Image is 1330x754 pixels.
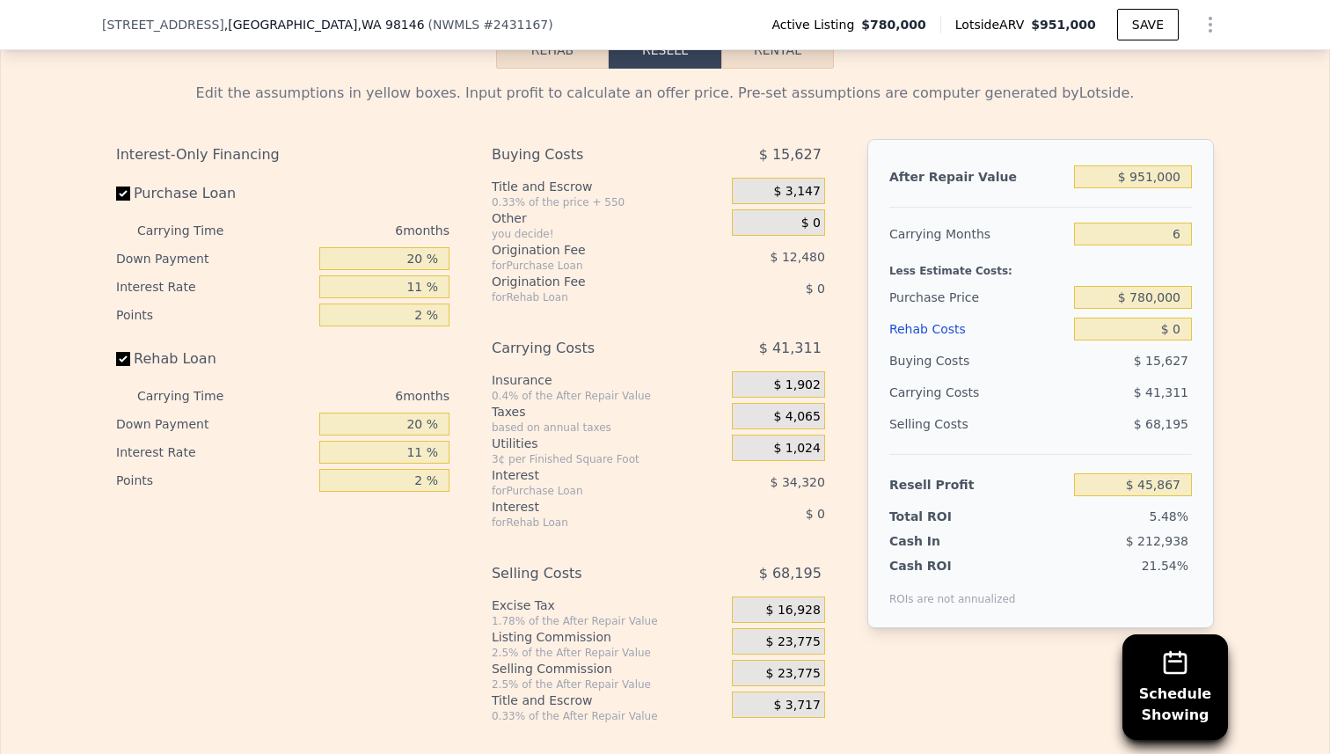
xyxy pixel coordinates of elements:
[492,692,725,709] div: Title and Escrow
[889,313,1067,345] div: Rehab Costs
[1142,559,1188,573] span: 21.54%
[889,575,1016,606] div: ROIs are not annualized
[1117,9,1179,40] button: SAVE
[433,18,479,32] span: NWMLS
[806,282,825,296] span: $ 0
[492,614,725,628] div: 1.78% of the After Repair Value
[357,18,424,32] span: , WA 98146
[492,709,725,723] div: 0.33% of the After Repair Value
[889,532,999,550] div: Cash In
[771,475,825,489] span: $ 34,320
[766,666,821,682] span: $ 23,775
[1134,385,1188,399] span: $ 41,311
[721,32,834,69] button: Rental
[259,382,449,410] div: 6 months
[492,435,725,452] div: Utilities
[102,16,224,33] span: [STREET_ADDRESS]
[1031,18,1096,32] span: $951,000
[955,16,1031,33] span: Lotside ARV
[773,698,820,714] span: $ 3,717
[889,282,1067,313] div: Purchase Price
[492,333,688,364] div: Carrying Costs
[766,634,821,650] span: $ 23,775
[224,16,425,33] span: , [GEOGRAPHIC_DATA]
[492,498,688,516] div: Interest
[1193,7,1228,42] button: Show Options
[259,216,449,245] div: 6 months
[773,377,820,393] span: $ 1,902
[492,452,725,466] div: 3¢ per Finished Square Foot
[759,139,822,171] span: $ 15,627
[889,508,999,525] div: Total ROI
[492,597,725,614] div: Excise Tax
[492,466,688,484] div: Interest
[116,245,312,273] div: Down Payment
[492,209,725,227] div: Other
[492,227,725,241] div: you decide!
[116,438,312,466] div: Interest Rate
[116,273,312,301] div: Interest Rate
[1134,354,1188,368] span: $ 15,627
[492,290,688,304] div: for Rehab Loan
[759,558,822,589] span: $ 68,195
[889,161,1067,193] div: After Repair Value
[116,139,449,171] div: Interest-Only Financing
[492,371,725,389] div: Insurance
[492,628,725,646] div: Listing Commission
[609,32,721,69] button: Resell
[492,558,688,589] div: Selling Costs
[496,32,609,69] button: Rehab
[492,195,725,209] div: 0.33% of the price + 550
[116,352,130,366] input: Rehab Loan
[773,184,820,200] span: $ 3,147
[492,139,688,171] div: Buying Costs
[771,250,825,264] span: $ 12,480
[492,389,725,403] div: 0.4% of the After Repair Value
[492,516,688,530] div: for Rehab Loan
[492,273,688,290] div: Origination Fee
[773,409,820,425] span: $ 4,065
[492,241,688,259] div: Origination Fee
[1134,417,1188,431] span: $ 68,195
[889,469,1067,501] div: Resell Profit
[771,16,861,33] span: Active Listing
[428,16,553,33] div: ( )
[801,216,821,231] span: $ 0
[773,441,820,457] span: $ 1,024
[116,301,312,329] div: Points
[492,403,725,421] div: Taxes
[492,178,725,195] div: Title and Escrow
[889,218,1067,250] div: Carrying Months
[759,333,822,364] span: $ 41,311
[1126,534,1188,548] span: $ 212,938
[889,557,1016,575] div: Cash ROI
[116,466,312,494] div: Points
[492,484,688,498] div: for Purchase Loan
[137,382,252,410] div: Carrying Time
[492,421,725,435] div: based on annual taxes
[483,18,548,32] span: # 2431167
[492,259,688,273] div: for Purchase Loan
[116,178,312,209] label: Purchase Loan
[116,343,312,375] label: Rehab Loan
[889,250,1192,282] div: Less Estimate Costs:
[766,603,821,619] span: $ 16,928
[806,507,825,521] span: $ 0
[889,377,999,408] div: Carrying Costs
[492,660,725,677] div: Selling Commission
[861,16,926,33] span: $780,000
[116,83,1214,104] div: Edit the assumptions in yellow boxes. Input profit to calculate an offer price. Pre-set assumptio...
[492,677,725,692] div: 2.5% of the After Repair Value
[137,216,252,245] div: Carrying Time
[492,646,725,660] div: 2.5% of the After Repair Value
[1150,509,1188,523] span: 5.48%
[889,345,1067,377] div: Buying Costs
[116,410,312,438] div: Down Payment
[1122,634,1228,740] button: ScheduleShowing
[116,187,130,201] input: Purchase Loan
[889,408,1067,440] div: Selling Costs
